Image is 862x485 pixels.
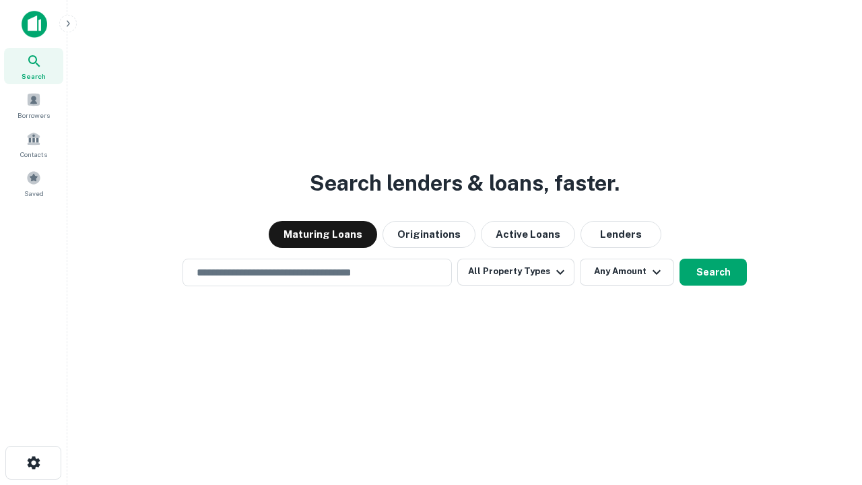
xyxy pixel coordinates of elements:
[4,165,63,201] a: Saved
[580,259,674,286] button: Any Amount
[4,48,63,84] a: Search
[4,126,63,162] a: Contacts
[22,11,47,38] img: capitalize-icon.png
[457,259,574,286] button: All Property Types
[581,221,661,248] button: Lenders
[383,221,475,248] button: Originations
[22,71,46,82] span: Search
[269,221,377,248] button: Maturing Loans
[4,87,63,123] a: Borrowers
[679,259,747,286] button: Search
[310,167,620,199] h3: Search lenders & loans, faster.
[795,377,862,442] iframe: Chat Widget
[481,221,575,248] button: Active Loans
[24,188,44,199] span: Saved
[18,110,50,121] span: Borrowers
[20,149,47,160] span: Contacts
